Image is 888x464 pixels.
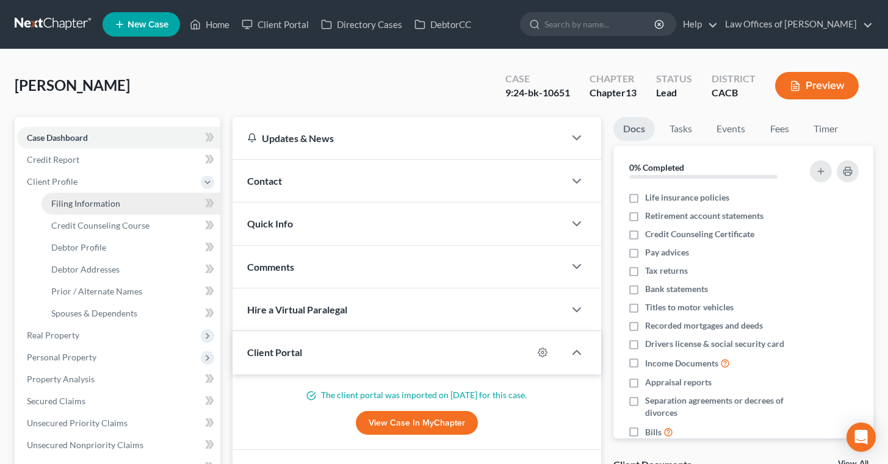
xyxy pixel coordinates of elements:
span: Life insurance policies [645,191,729,204]
span: [PERSON_NAME] [15,76,130,94]
a: DebtorCC [408,13,477,35]
span: Debtor Profile [51,242,106,252]
a: Credit Counseling Course [42,215,220,237]
a: Filing Information [42,193,220,215]
a: Spouses & Dependents [42,302,220,324]
div: Case [505,72,570,86]
a: Prior / Alternate Names [42,280,220,302]
span: Retirement account statements [645,210,763,222]
span: New Case [128,20,168,29]
div: Open Intercom Messenger [846,423,876,452]
span: Property Analysis [27,374,95,384]
span: Bills [645,426,662,438]
span: Client Portal [247,346,302,358]
span: Personal Property [27,352,96,362]
div: Updates & News [247,132,550,145]
span: Credit Counseling Certificate [645,228,754,240]
p: The client portal was imported on [DATE] for this case. [247,389,587,401]
span: Secured Claims [27,396,85,406]
span: Filing Information [51,198,120,209]
span: Bank statements [645,283,708,295]
a: Case Dashboard [17,127,220,149]
strong: 0% Completed [629,162,684,173]
span: Separation agreements or decrees of divorces [645,394,798,419]
input: Search by name... [544,13,656,35]
a: Timer [804,117,848,141]
a: Client Portal [236,13,315,35]
span: Credit Counseling Course [51,220,150,230]
div: 9:24-bk-10651 [505,86,570,100]
span: Hire a Virtual Paralegal [247,304,347,315]
span: Unsecured Priority Claims [27,418,128,428]
a: Fees [760,117,799,141]
span: 13 [626,87,637,98]
a: Debtor Addresses [42,259,220,280]
a: Debtor Profile [42,237,220,259]
span: Contact [247,175,282,187]
span: Quick Info [247,218,293,229]
span: Titles to motor vehicles [645,301,734,313]
span: Debtor Addresses [51,264,120,274]
a: Tasks [660,117,702,141]
div: Status [656,72,692,86]
span: Drivers license & social security card [645,338,784,350]
a: Secured Claims [17,390,220,412]
span: Spouses & Dependents [51,308,137,318]
span: Client Profile [27,176,78,187]
span: Appraisal reports [645,376,712,388]
div: District [712,72,756,86]
a: Docs [613,117,655,141]
a: Home [184,13,236,35]
div: CACB [712,86,756,100]
div: Lead [656,86,692,100]
a: Unsecured Nonpriority Claims [17,434,220,456]
span: Credit Report [27,154,79,165]
a: Events [707,117,755,141]
a: Help [677,13,718,35]
span: Pay advices [645,246,689,259]
a: View Case in MyChapter [356,411,478,435]
a: Directory Cases [315,13,408,35]
a: Property Analysis [17,368,220,390]
a: Unsecured Priority Claims [17,412,220,434]
span: Income Documents [645,357,718,369]
div: Chapter [590,72,637,86]
span: Case Dashboard [27,132,88,143]
span: Unsecured Nonpriority Claims [27,440,143,450]
div: Chapter [590,86,637,100]
button: Preview [775,72,859,99]
a: Law Offices of [PERSON_NAME] [719,13,873,35]
span: Recorded mortgages and deeds [645,319,763,332]
a: Credit Report [17,149,220,171]
span: Tax returns [645,265,688,277]
span: Real Property [27,330,79,340]
span: Comments [247,261,294,273]
span: Prior / Alternate Names [51,286,142,296]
